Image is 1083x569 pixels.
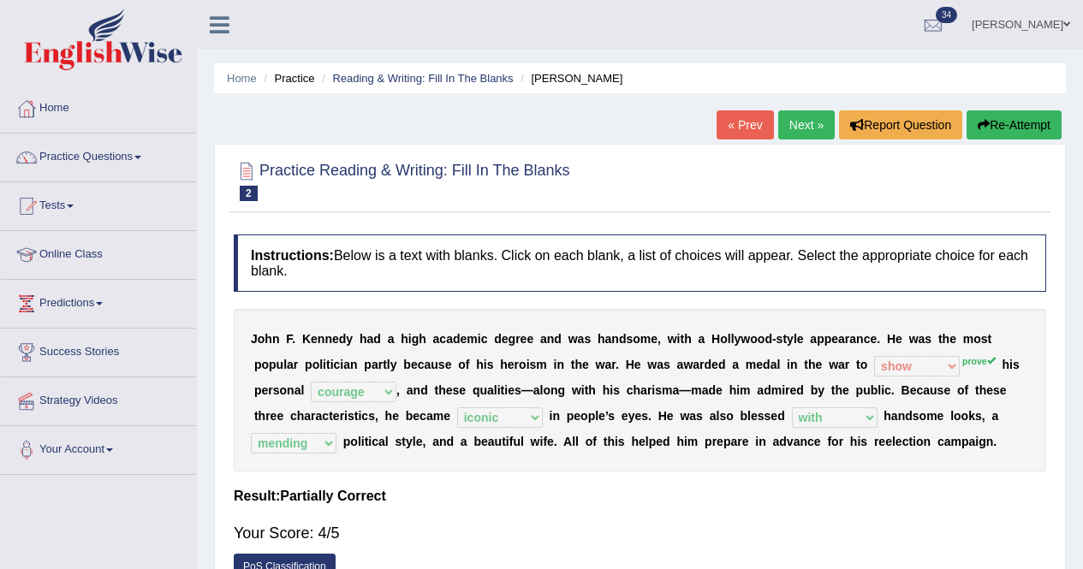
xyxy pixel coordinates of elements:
b: a [732,358,739,371]
b: r [515,358,519,371]
b: p [817,332,824,346]
b: m [963,332,973,346]
b: s [655,383,662,397]
button: Report Question [839,110,962,139]
b: n [324,332,332,346]
b: c [418,358,425,371]
b: s [925,332,931,346]
b: p [305,358,312,371]
b: i [652,383,655,397]
b: w [568,332,578,346]
b: i [527,358,530,371]
b: l [794,332,797,346]
b: a [372,358,378,371]
b: h [979,383,987,397]
b: H [626,358,634,371]
b: e [411,358,418,371]
b: s [613,383,620,397]
b: d [764,383,771,397]
b: r [378,358,383,371]
b: y [818,383,824,397]
b: e [986,383,993,397]
b: p [856,383,864,397]
b: g [509,332,516,346]
b: b [871,383,878,397]
b: e [910,383,917,397]
b: h [598,332,605,346]
b: r [611,358,616,371]
b: e [582,358,589,371]
b: a [287,358,294,371]
a: Your Account [1,426,196,469]
b: i [581,383,585,397]
b: e [508,358,515,371]
b: d [554,332,562,346]
b: t [254,409,259,423]
b: w [647,358,657,371]
b: p [254,383,262,397]
b: e [271,409,277,423]
a: Reading & Writing: Fill In The Blanks [332,72,513,85]
b: o [633,332,640,346]
b: a [849,332,856,346]
b: w [829,358,838,371]
b: h [297,409,305,423]
b: l [777,358,780,371]
button: Re-Attempt [967,110,1062,139]
li: [PERSON_NAME] [516,70,622,86]
b: o [261,358,269,371]
b: l [540,383,544,397]
b: a [672,383,679,397]
b: p [364,358,372,371]
b: e [831,332,838,346]
b: a [771,358,777,371]
b: e [634,358,641,371]
b: g [558,383,566,397]
b: a [304,409,311,423]
b: o [543,383,550,397]
b: g [412,332,420,346]
b: J [251,332,258,346]
b: a [366,332,373,346]
b: a [540,332,547,346]
b: o [519,358,527,371]
b: e [816,358,823,371]
b: s [530,358,537,371]
b: e [790,383,797,397]
b: e [1000,383,1007,397]
b: e [896,332,902,346]
b: t [681,332,685,346]
b: h [729,383,737,397]
b: . [877,332,880,346]
b: y [346,332,353,346]
a: « Prev [717,110,773,139]
b: l [494,383,497,397]
b: r [515,332,520,346]
b: n [550,383,558,397]
b: l [319,358,323,371]
b: i [497,383,501,397]
b: e [261,383,268,397]
b: w [668,332,677,346]
b: a [810,332,817,346]
b: i [484,358,487,371]
b: s [273,383,280,397]
b: o [758,332,765,346]
b: s [584,332,591,346]
b: i [1009,358,1013,371]
b: i [340,358,343,371]
b: h [360,332,367,346]
a: Strategy Videos [1,377,196,420]
b: n [287,383,295,397]
b: H [887,332,896,346]
b: a [446,332,453,346]
b: e [756,358,763,371]
b: h [438,383,446,397]
b: d [763,358,771,371]
b: e [711,358,718,371]
b: p [254,358,262,371]
b: s [663,358,670,371]
b: s [515,383,521,397]
b: e [508,383,515,397]
a: Predictions [1,280,196,323]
